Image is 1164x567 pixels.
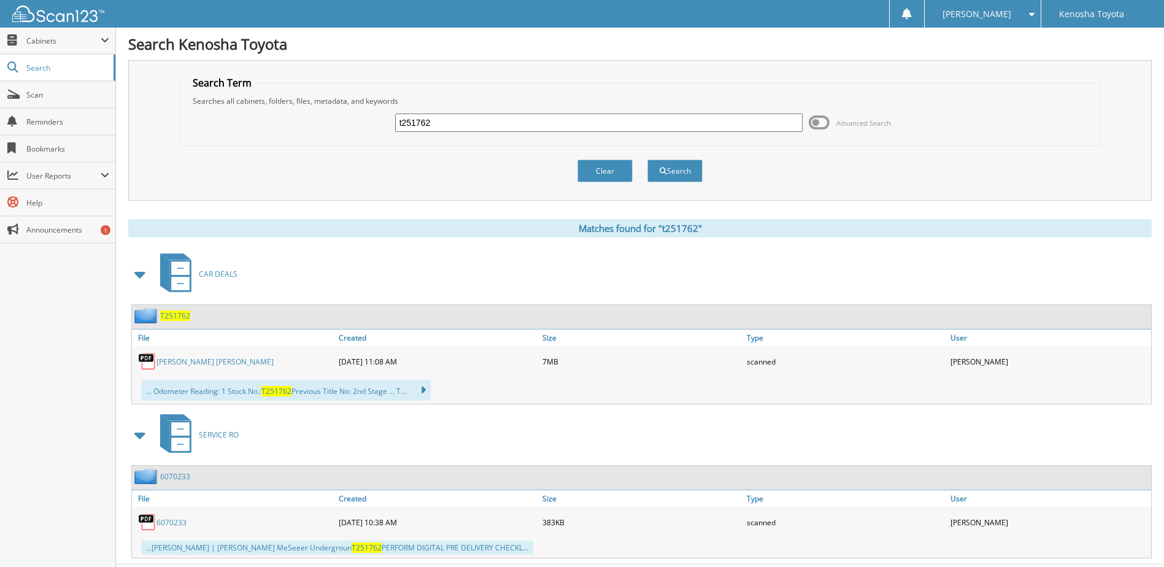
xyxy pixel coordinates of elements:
a: SERVICE RO [153,411,239,459]
a: User [947,490,1151,507]
a: User [947,330,1151,346]
a: Size [539,330,743,346]
a: [PERSON_NAME] [PERSON_NAME] [156,357,274,367]
div: 7MB [539,349,743,374]
button: Search [647,160,703,182]
legend: Search Term [187,76,258,90]
a: 6070233 [160,471,190,482]
span: Cabinets [26,36,101,46]
img: scan123-logo-white.svg [12,6,104,22]
div: 1 [101,225,110,235]
span: CAR DEALS [199,269,237,279]
div: ...[PERSON_NAME] | [PERSON_NAME] MeSeeer Undergroun PERFORM DIGITAL PRE DELIVERY CHECKL... [141,541,533,555]
div: scanned [744,510,947,534]
span: Bookmarks [26,144,109,154]
a: CAR DEALS [153,250,237,298]
span: Kenosha Toyota [1059,10,1124,18]
img: PDF.png [138,513,156,531]
span: [PERSON_NAME] [942,10,1011,18]
span: T251762 [352,542,382,553]
img: PDF.png [138,352,156,371]
button: Clear [577,160,633,182]
div: [DATE] 11:08 AM [336,349,539,374]
div: Matches found for "t251762" [128,219,1152,237]
div: [PERSON_NAME] [947,349,1151,374]
img: folder2.png [134,308,160,323]
div: [DATE] 10:38 AM [336,510,539,534]
span: Advanced Search [836,118,891,128]
span: Reminders [26,117,109,127]
h1: Search Kenosha Toyota [128,34,1152,54]
img: folder2.png [134,469,160,484]
a: Type [744,330,947,346]
a: Type [744,490,947,507]
span: Search [26,63,107,73]
a: 6070233 [156,517,187,528]
a: File [132,490,336,507]
span: T251762 [261,386,291,396]
span: SERVICE RO [199,430,239,440]
div: ... Odometer Reading: 1 Stock No.: Previous Title No: 2nd Stage ... T... [141,380,431,401]
a: Created [336,330,539,346]
span: Scan [26,90,109,100]
a: Size [539,490,743,507]
span: Announcements [26,225,109,235]
div: Searches all cabinets, folders, files, metadata, and keywords [187,96,1093,106]
div: 383KB [539,510,743,534]
span: User Reports [26,171,101,181]
div: [PERSON_NAME] [947,510,1151,534]
div: scanned [744,349,947,374]
a: T251762 [160,310,190,321]
span: Help [26,198,109,208]
a: Created [336,490,539,507]
a: File [132,330,336,346]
